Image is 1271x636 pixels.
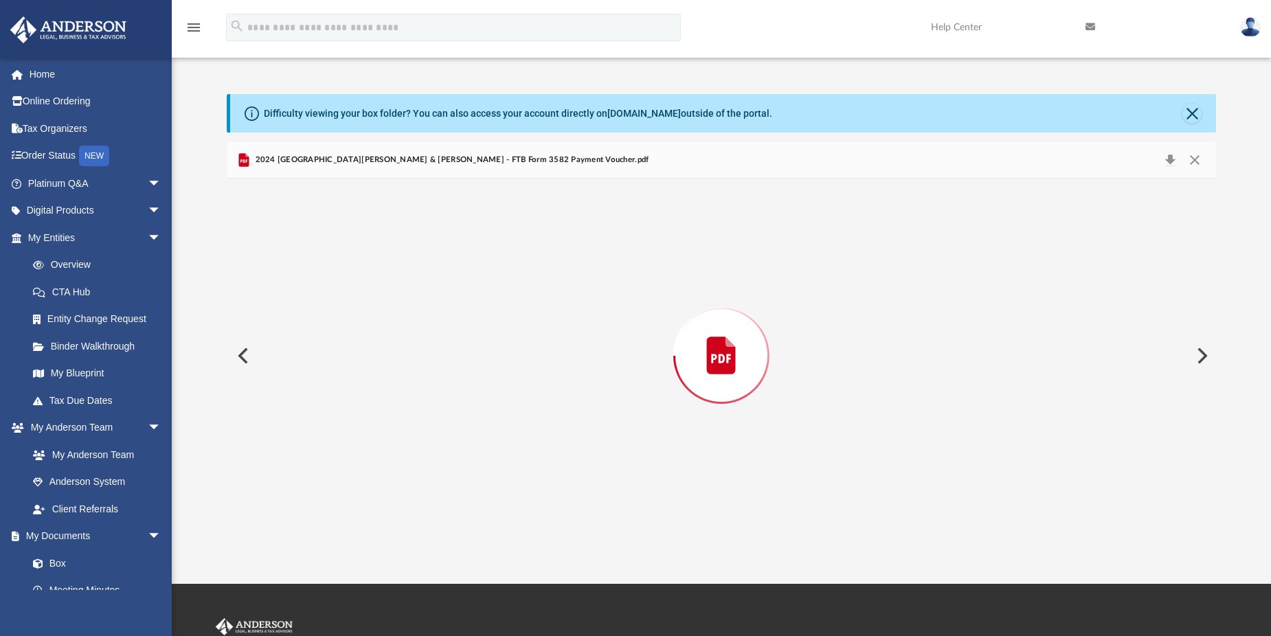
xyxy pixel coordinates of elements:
button: Close [1182,150,1207,170]
a: Home [10,60,182,88]
i: search [229,19,245,34]
a: Entity Change Request [19,306,182,333]
span: 2024 [GEOGRAPHIC_DATA][PERSON_NAME] & [PERSON_NAME] - FTB Form 3582 Payment Voucher.pdf [252,154,649,166]
img: Anderson Advisors Platinum Portal [213,618,295,636]
a: [DOMAIN_NAME] [607,108,681,119]
a: Order StatusNEW [10,142,182,170]
a: My Documentsarrow_drop_down [10,523,175,550]
div: NEW [79,146,109,166]
a: Platinum Q&Aarrow_drop_down [10,170,182,197]
button: Next File [1186,337,1216,375]
a: CTA Hub [19,278,182,306]
a: Anderson System [19,468,175,496]
div: Difficulty viewing your box folder? You can also access your account directly on outside of the p... [264,106,772,121]
span: arrow_drop_down [148,523,175,551]
a: Meeting Minutes [19,577,175,604]
button: Previous File [227,337,257,375]
span: arrow_drop_down [148,170,175,198]
a: My Entitiesarrow_drop_down [10,224,182,251]
a: Overview [19,251,182,279]
span: arrow_drop_down [148,414,175,442]
a: menu [185,26,202,36]
img: Anderson Advisors Platinum Portal [6,16,131,43]
div: Preview [227,142,1216,533]
a: Binder Walkthrough [19,332,182,360]
a: Box [19,549,168,577]
a: Client Referrals [19,495,175,523]
i: menu [185,19,202,36]
a: Tax Organizers [10,115,182,142]
span: arrow_drop_down [148,224,175,252]
a: My Blueprint [19,360,175,387]
a: Digital Productsarrow_drop_down [10,197,182,225]
a: Online Ordering [10,88,182,115]
a: My Anderson Teamarrow_drop_down [10,414,175,442]
button: Close [1182,104,1202,123]
button: Download [1158,150,1182,170]
a: My Anderson Team [19,441,168,468]
span: arrow_drop_down [148,197,175,225]
img: User Pic [1240,17,1261,37]
a: Tax Due Dates [19,387,182,414]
